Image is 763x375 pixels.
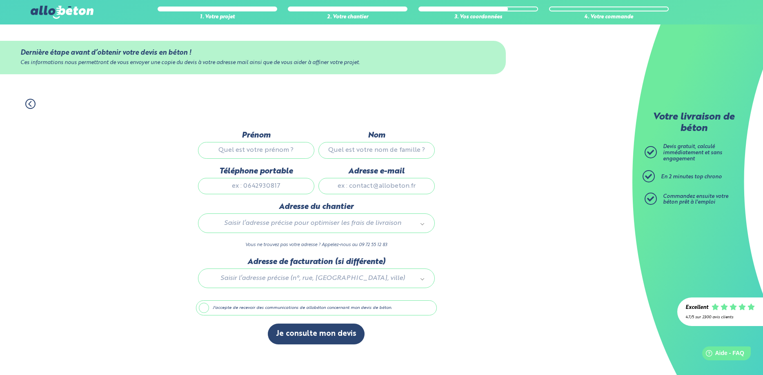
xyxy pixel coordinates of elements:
label: J'accepte de recevoir des communications de allobéton concernant mon devis de béton. [196,300,437,316]
input: Quel est votre prénom ? [198,142,314,158]
a: Saisir l’adresse précise pour optimiser les frais de livraison [207,218,426,229]
input: ex : contact@allobeton.fr [318,178,435,194]
div: 2. Votre chantier [288,14,407,20]
span: Commandez ensuite votre béton prêt à l'emploi [663,194,728,205]
div: 4. Votre commande [549,14,669,20]
div: Dernière étape avant d’obtenir votre devis en béton ! [20,49,486,57]
span: Saisir l’adresse précise pour optimiser les frais de livraison [210,218,416,229]
span: En 2 minutes top chrono [661,174,722,180]
div: Excellent [685,305,708,311]
p: Vous ne trouvez pas votre adresse ? Appelez-nous au 09 72 55 12 83 [198,241,435,249]
button: Je consulte mon devis [268,324,365,344]
label: Nom [318,131,435,140]
label: Adresse du chantier [198,202,435,211]
iframe: Help widget launcher [690,343,754,366]
input: Quel est votre nom de famille ? [318,142,435,158]
div: Ces informations nous permettront de vous envoyer une copie du devis à votre adresse mail ainsi q... [20,60,486,66]
div: 3. Vos coordonnées [418,14,538,20]
label: Adresse e-mail [318,167,435,176]
label: Prénom [198,131,314,140]
p: Votre livraison de béton [647,112,741,134]
div: 1. Votre projet [158,14,277,20]
img: allobéton [31,6,93,19]
input: ex : 0642930817 [198,178,314,194]
div: 4.7/5 sur 2300 avis clients [685,315,755,320]
span: Devis gratuit, calculé immédiatement et sans engagement [663,144,722,161]
label: Téléphone portable [198,167,314,176]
